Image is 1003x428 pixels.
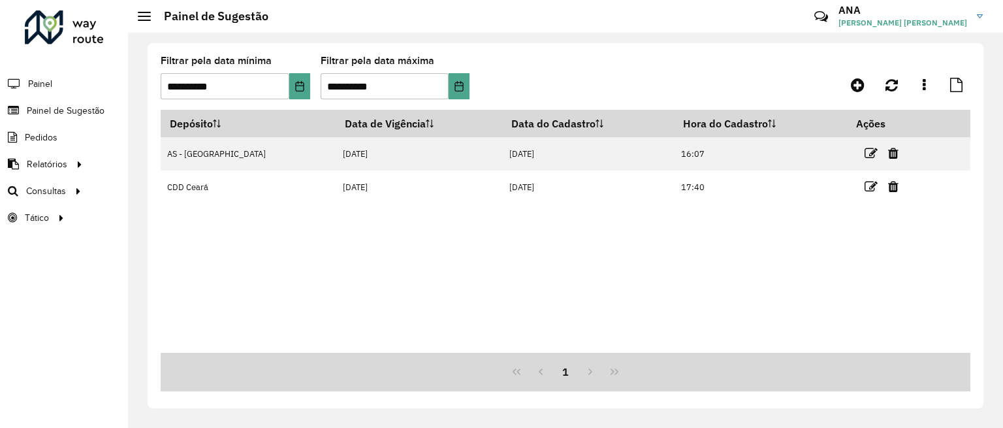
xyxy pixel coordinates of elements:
span: [PERSON_NAME] [PERSON_NAME] [838,17,967,29]
th: Data do Cadastro [503,110,675,137]
span: Painel de Sugestão [27,104,104,118]
h2: Painel de Sugestão [151,9,268,24]
a: Contato Rápido [807,3,835,31]
h3: ANA [838,4,967,16]
td: [DATE] [503,171,675,204]
span: Painel [28,77,52,91]
a: Editar [865,178,878,195]
a: Excluir [888,178,899,195]
td: AS - [GEOGRAPHIC_DATA] [161,137,336,171]
button: Choose Date [289,73,310,99]
button: Choose Date [449,73,470,99]
span: Consultas [26,184,66,198]
td: [DATE] [336,171,502,204]
span: Pedidos [25,131,57,144]
td: [DATE] [336,137,502,171]
td: [DATE] [503,137,675,171]
label: Filtrar pela data máxima [321,53,434,69]
a: Excluir [888,144,899,162]
th: Depósito [161,110,336,137]
button: 1 [553,359,578,384]
span: Relatórios [27,157,67,171]
th: Data de Vigência [336,110,502,137]
th: Hora do Cadastro [675,110,848,137]
a: Editar [865,144,878,162]
span: Tático [25,211,49,225]
td: 17:40 [675,171,848,204]
label: Filtrar pela data mínima [161,53,272,69]
td: 16:07 [675,137,848,171]
td: CDD Ceará [161,171,336,204]
th: Ações [848,110,926,137]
